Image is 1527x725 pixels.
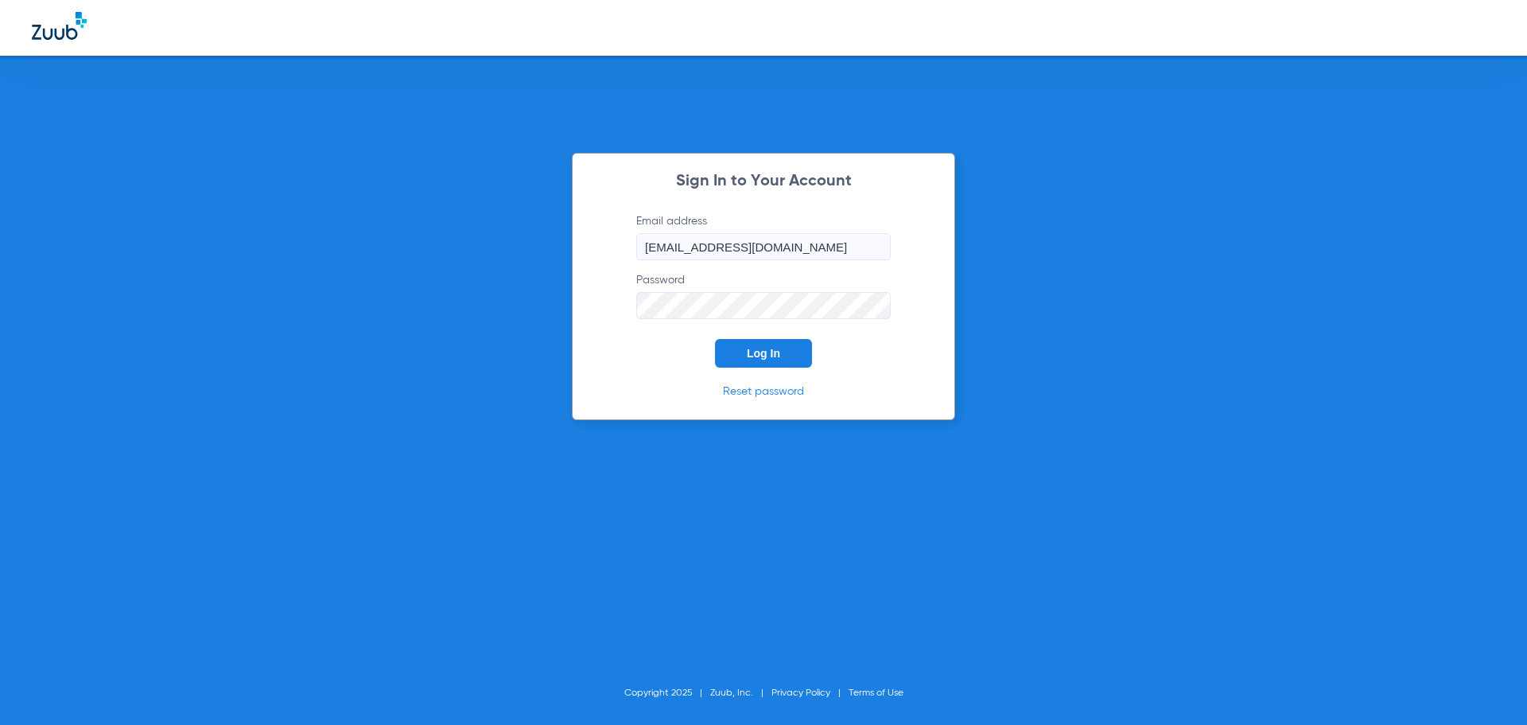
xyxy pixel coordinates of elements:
[636,292,891,319] input: Password
[612,173,915,189] h2: Sign In to Your Account
[624,685,710,701] li: Copyright 2025
[849,688,903,698] a: Terms of Use
[32,12,87,40] img: Zuub Logo
[636,272,891,319] label: Password
[710,685,771,701] li: Zuub, Inc.
[771,688,830,698] a: Privacy Policy
[747,347,780,360] span: Log In
[636,213,891,260] label: Email address
[636,233,891,260] input: Email address
[715,339,812,368] button: Log In
[723,386,804,397] a: Reset password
